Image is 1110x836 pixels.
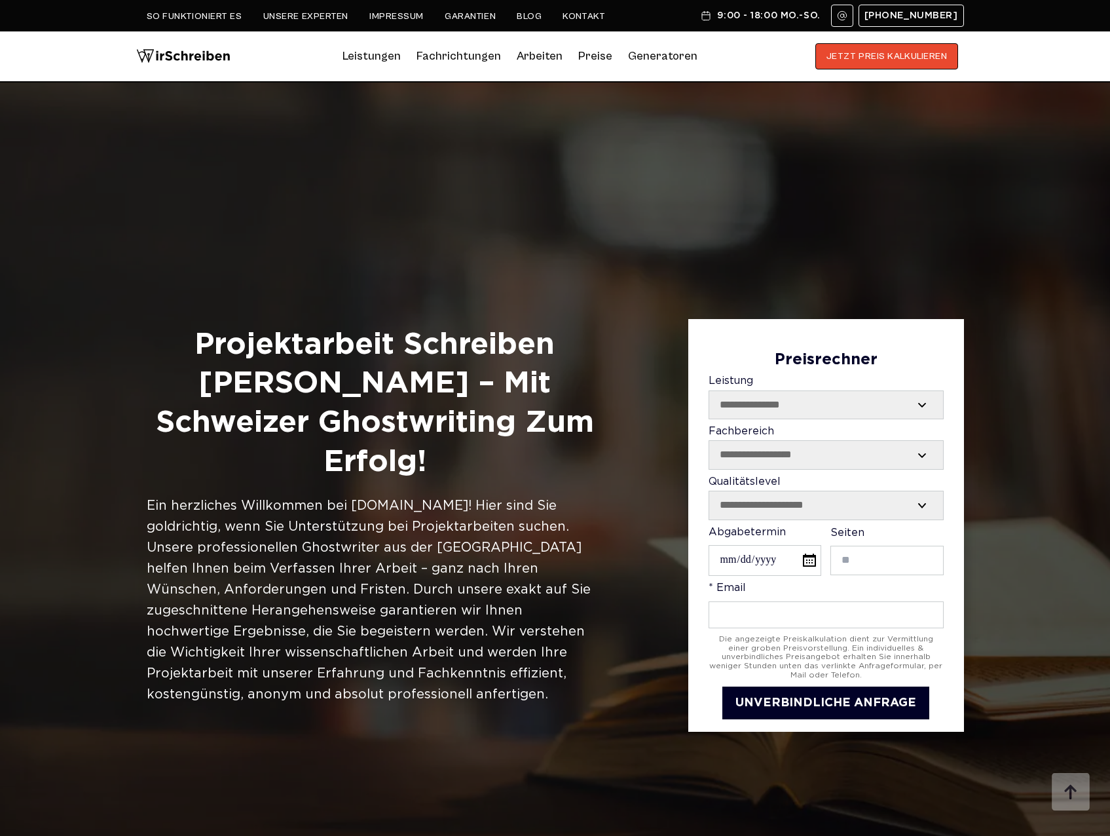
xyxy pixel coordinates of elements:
[709,351,944,370] div: Preisrechner
[837,10,847,21] img: Email
[628,46,697,67] a: Generatoren
[563,11,605,22] a: Kontakt
[1051,773,1090,812] img: button top
[517,46,563,67] a: Arbeiten
[709,527,821,577] label: Abgabetermin
[147,495,603,705] div: Ein herzliches Willkommen bei [DOMAIN_NAME]! Hier sind Sie goldrichtig, wenn Sie Unterstützung be...
[700,10,712,21] img: Schedule
[709,635,944,680] div: Die angezeigte Preiskalkulation dient zur Vermittlung einer groben Preisvorstellung. Ein individu...
[709,601,944,628] input: * Email
[709,441,943,468] select: Fachbereich
[445,11,496,22] a: Garantien
[709,375,944,419] label: Leistung
[416,46,501,67] a: Fachrichtungen
[709,476,944,520] label: Qualitätslevel
[709,351,944,720] form: Contact form
[815,43,959,69] button: JETZT PREIS KALKULIEREN
[830,528,864,538] span: Seiten
[859,5,964,27] a: [PHONE_NUMBER]
[864,10,958,21] span: [PHONE_NUMBER]
[709,391,943,419] select: Leistung
[709,545,821,576] input: Abgabetermin
[709,491,943,519] select: Qualitätslevel
[369,11,424,22] a: Impressum
[709,426,944,470] label: Fachbereich
[136,43,231,69] img: logo wirschreiben
[735,698,916,708] span: UNVERBINDLICHE ANFRAGE
[147,326,603,482] h1: Projektarbeit Schreiben [PERSON_NAME] – Mit Schweizer Ghostwriting zum Erfolg!
[709,582,944,628] label: * Email
[147,11,242,22] a: So funktioniert es
[722,687,929,720] button: UNVERBINDLICHE ANFRAGE
[578,49,612,63] a: Preise
[263,11,348,22] a: Unsere Experten
[717,10,820,21] span: 9:00 - 18:00 Mo.-So.
[517,11,542,22] a: Blog
[342,46,401,67] a: Leistungen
